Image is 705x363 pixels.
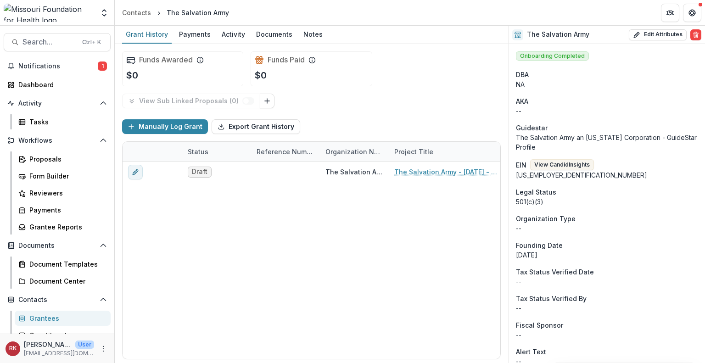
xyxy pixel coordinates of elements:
div: Reference Number [251,142,320,162]
div: Reviewers [29,188,103,198]
a: The Salvation Army - [DATE] - [DATE] Request for Concept Papers [394,167,498,177]
div: Grant History [122,28,172,41]
button: Open Contacts [4,292,111,307]
span: Legal Status [516,187,556,197]
button: Export Grant History [212,119,300,134]
div: Project Title [389,142,504,162]
span: Search... [22,38,77,46]
div: Renee Klann [9,346,17,352]
div: Organization Name [320,142,389,162]
p: User [75,341,94,349]
div: Status [182,142,251,162]
span: Tax Status Verified Date [516,267,594,277]
h2: Funds Paid [268,56,305,64]
a: Document Center [15,274,111,289]
div: [DATE] [516,250,698,260]
div: Grantee Reports [29,222,103,232]
a: Contacts [118,6,155,19]
div: Form Builder [29,171,103,181]
p: [EMAIL_ADDRESS][DOMAIN_NAME] [24,349,94,357]
div: Payments [175,28,214,41]
span: Fiscal Sponsor [516,320,563,330]
button: Search... [4,33,111,51]
div: The Salvation Army [325,167,383,177]
div: 501(c)(3) [516,197,698,207]
p: -- [516,303,698,313]
button: More [98,343,109,354]
button: Open Workflows [4,133,111,148]
p: View Sub Linked Proposals ( 0 ) [139,97,242,105]
div: Reference Number [251,147,320,156]
span: Contacts [18,296,96,304]
p: $0 [255,68,267,82]
span: Tax Status Verified By [516,294,587,303]
div: The Salvation Army an [US_STATE] Corporation - GuideStar Profile [516,133,698,152]
div: Contacts [122,8,151,17]
button: Partners [661,4,679,22]
div: Status [182,147,214,156]
a: Notes [300,26,326,44]
span: Notifications [18,62,98,70]
div: NA [516,79,698,89]
h2: The Salvation Army [527,31,589,39]
a: Grantee Reports [15,219,111,235]
div: Ctrl + K [80,37,103,47]
span: Documents [18,242,96,250]
a: Documents [252,26,296,44]
a: Tasks [15,114,111,129]
div: -- [516,330,698,340]
button: Get Help [683,4,701,22]
span: AKA [516,96,528,106]
button: Delete [690,29,701,40]
a: Grantees [15,311,111,326]
div: Document Templates [29,259,103,269]
button: edit [128,165,143,179]
div: Notes [300,28,326,41]
button: View CandidInsights [530,159,594,170]
p: -- [516,106,698,116]
span: Guidestar [516,123,548,133]
button: Link Grants [260,94,274,108]
a: Proposals [15,151,111,167]
a: Form Builder [15,168,111,184]
div: Organization Name [320,147,389,156]
div: Proposals [29,154,103,164]
span: Alert Text [516,347,546,357]
button: Manually Log Grant [122,119,208,134]
a: Dashboard [4,77,111,92]
p: [PERSON_NAME] [24,340,72,349]
a: Grant History [122,26,172,44]
a: Payments [175,26,214,44]
div: Project Title [389,147,439,156]
p: $0 [126,68,138,82]
span: Organization Type [516,214,576,223]
div: Constituents [29,330,103,340]
div: Documents [252,28,296,41]
button: Notifications1 [4,59,111,73]
div: Tasks [29,117,103,127]
div: [US_EMPLOYER_IDENTIFICATION_NUMBER] [516,170,698,180]
div: Dashboard [18,80,103,89]
span: Draft [192,168,207,176]
p: EIN [516,160,526,170]
a: Document Templates [15,257,111,272]
p: -- [516,223,698,233]
div: Grantees [29,313,103,323]
span: Founding Date [516,240,563,250]
div: Payments [29,205,103,215]
div: The Salvation Army [167,8,229,17]
a: Constituents [15,328,111,343]
button: Open Activity [4,96,111,111]
nav: breadcrumb [118,6,233,19]
a: Reviewers [15,185,111,201]
button: Edit Attributes [629,29,687,40]
span: DBA [516,70,529,79]
span: 1 [98,61,107,71]
a: Payments [15,202,111,218]
div: Document Center [29,276,103,286]
span: Onboarding Completed [516,51,589,61]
